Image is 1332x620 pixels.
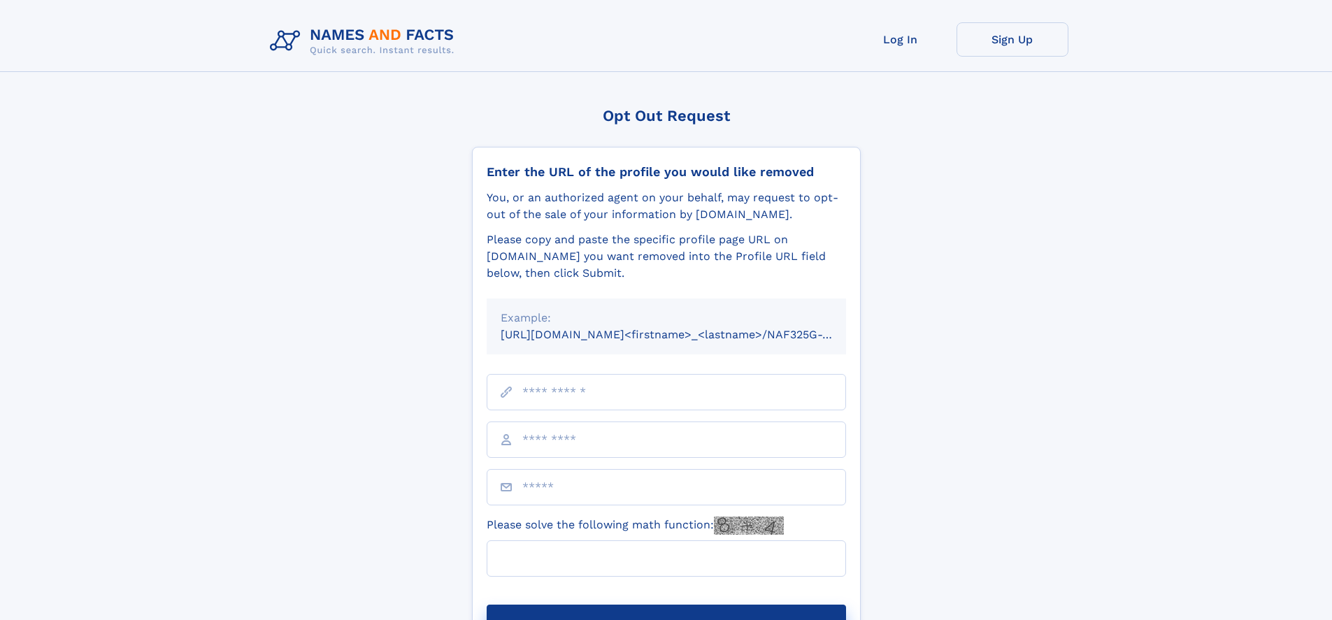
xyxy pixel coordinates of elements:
[487,231,846,282] div: Please copy and paste the specific profile page URL on [DOMAIN_NAME] you want removed into the Pr...
[487,517,784,535] label: Please solve the following math function:
[501,310,832,326] div: Example:
[501,328,873,341] small: [URL][DOMAIN_NAME]<firstname>_<lastname>/NAF325G-xxxxxxxx
[264,22,466,60] img: Logo Names and Facts
[957,22,1068,57] a: Sign Up
[487,164,846,180] div: Enter the URL of the profile you would like removed
[487,189,846,223] div: You, or an authorized agent on your behalf, may request to opt-out of the sale of your informatio...
[845,22,957,57] a: Log In
[472,107,861,124] div: Opt Out Request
